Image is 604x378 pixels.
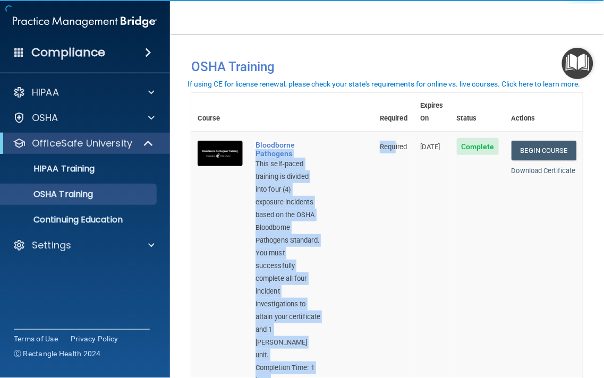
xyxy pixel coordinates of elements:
[13,239,155,252] a: Settings
[191,93,249,132] th: Course
[373,93,414,132] th: Required
[13,11,157,32] img: PMB logo
[414,93,450,132] th: Expires On
[32,239,71,252] p: Settings
[512,141,576,160] a: Begin Course
[191,59,583,74] h4: OSHA Training
[188,80,581,88] div: If using CE for license renewal, please check your state's requirements for online vs. live cours...
[7,189,93,200] p: OSHA Training
[380,143,407,151] span: Required
[31,45,105,60] h4: Compliance
[13,86,155,99] a: HIPAA
[7,164,95,174] p: HIPAA Training
[13,111,155,124] a: OSHA
[13,137,154,150] a: OfficeSafe University
[7,214,152,225] p: Continuing Education
[14,348,101,359] span: Ⓒ Rectangle Health 2024
[14,333,58,344] a: Terms of Use
[457,138,499,155] span: Complete
[256,141,320,158] a: Bloodborne Pathogens
[186,79,582,89] button: If using CE for license renewal, please check your state's requirements for online vs. live cours...
[562,48,593,79] button: Open Resource Center
[32,111,58,124] p: OSHA
[71,333,118,344] a: Privacy Policy
[256,158,320,362] div: This self-paced training is divided into four (4) exposure incidents based on the OSHA Bloodborne...
[450,93,505,132] th: Status
[32,86,59,99] p: HIPAA
[420,143,440,151] span: [DATE]
[505,93,583,132] th: Actions
[32,137,132,150] p: OfficeSafe University
[512,167,576,175] a: Download Certificate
